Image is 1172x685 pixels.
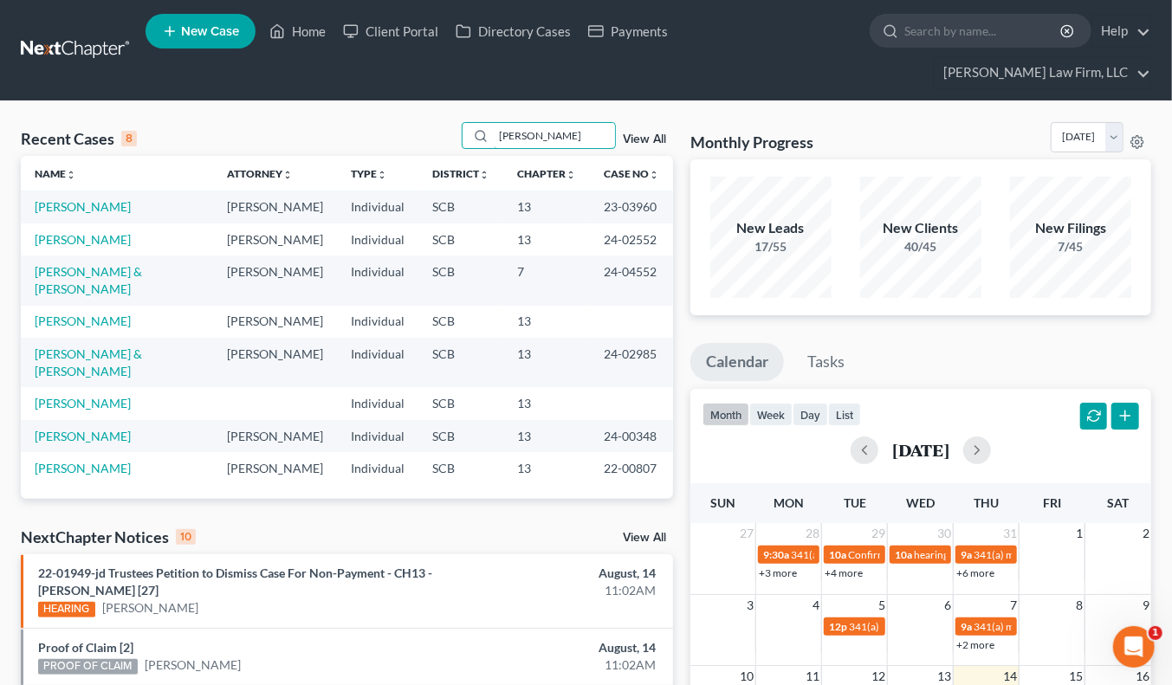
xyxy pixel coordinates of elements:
[1074,595,1085,616] span: 8
[282,170,293,180] i: unfold_more
[38,659,138,675] div: PROOF OF CLAIM
[590,223,673,255] td: 24-02552
[213,338,337,387] td: [PERSON_NAME]
[956,638,994,651] a: +2 more
[494,123,615,148] input: Search by name...
[213,420,337,452] td: [PERSON_NAME]
[503,420,590,452] td: 13
[906,495,935,510] span: Wed
[337,452,418,484] td: Individual
[35,461,131,475] a: [PERSON_NAME]
[942,595,953,616] span: 6
[1149,626,1162,640] span: 1
[935,57,1150,88] a: [PERSON_NAME] Law Firm, LLC
[580,16,677,47] a: Payments
[213,452,337,484] td: [PERSON_NAME]
[38,640,133,655] a: Proof of Claim [2]
[1141,523,1151,544] span: 2
[337,387,418,419] td: Individual
[35,396,131,410] a: [PERSON_NAME]
[66,170,76,180] i: unfold_more
[337,255,418,305] td: Individual
[829,548,846,561] span: 10a
[956,566,994,579] a: +6 more
[102,599,198,617] a: [PERSON_NAME]
[566,170,576,180] i: unfold_more
[1010,238,1131,255] div: 7/45
[1113,626,1155,668] iframe: Intercom live chat
[749,403,793,426] button: week
[974,495,999,510] span: Thu
[590,338,673,387] td: 24-02985
[590,191,673,223] td: 23-03960
[792,343,860,381] a: Tasks
[35,199,131,214] a: [PERSON_NAME]
[462,565,656,582] div: August, 14
[892,441,949,459] h2: [DATE]
[745,595,755,616] span: 3
[21,128,137,149] div: Recent Cases
[176,529,196,545] div: 10
[961,620,972,633] span: 9a
[503,191,590,223] td: 13
[503,255,590,305] td: 7
[35,232,131,247] a: [PERSON_NAME]
[503,387,590,419] td: 13
[337,338,418,387] td: Individual
[503,452,590,484] td: 13
[351,167,387,180] a: Typeunfold_more
[974,620,1141,633] span: 341(a) meeting for [PERSON_NAME]
[418,255,503,305] td: SCB
[337,191,418,223] td: Individual
[763,548,789,561] span: 9:30a
[825,566,863,579] a: +4 more
[774,495,804,510] span: Mon
[334,16,447,47] a: Client Portal
[337,306,418,338] td: Individual
[793,403,828,426] button: day
[1001,523,1019,544] span: 31
[503,306,590,338] td: 13
[1092,16,1150,47] a: Help
[860,218,981,238] div: New Clients
[829,620,847,633] span: 12p
[503,338,590,387] td: 13
[1043,495,1061,510] span: Fri
[418,387,503,419] td: SCB
[1074,523,1085,544] span: 1
[418,420,503,452] td: SCB
[1107,495,1129,510] span: Sat
[213,255,337,305] td: [PERSON_NAME]
[590,452,673,484] td: 22-00807
[337,223,418,255] td: Individual
[418,223,503,255] td: SCB
[804,523,821,544] span: 28
[462,582,656,599] div: 11:02AM
[517,167,576,180] a: Chapterunfold_more
[35,429,131,443] a: [PERSON_NAME]
[213,223,337,255] td: [PERSON_NAME]
[604,167,659,180] a: Case Nounfold_more
[877,595,887,616] span: 5
[227,167,293,180] a: Attorneyunfold_more
[914,548,1047,561] span: hearing for [PERSON_NAME]
[710,495,735,510] span: Sun
[337,420,418,452] td: Individual
[38,565,432,598] a: 22-01949-jd Trustees Petition to Dismiss Case For Non-Payment - CH13 - [PERSON_NAME] [27]
[418,452,503,484] td: SCB
[690,132,813,152] h3: Monthly Progress
[145,656,241,674] a: [PERSON_NAME]
[35,264,142,296] a: [PERSON_NAME] & [PERSON_NAME]
[1008,595,1019,616] span: 7
[623,133,666,145] a: View All
[418,306,503,338] td: SCB
[462,639,656,656] div: August, 14
[649,170,659,180] i: unfold_more
[38,602,95,617] div: HEARING
[418,191,503,223] td: SCB
[811,595,821,616] span: 4
[261,16,334,47] a: Home
[181,25,239,38] span: New Case
[121,131,137,146] div: 8
[590,255,673,305] td: 24-04552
